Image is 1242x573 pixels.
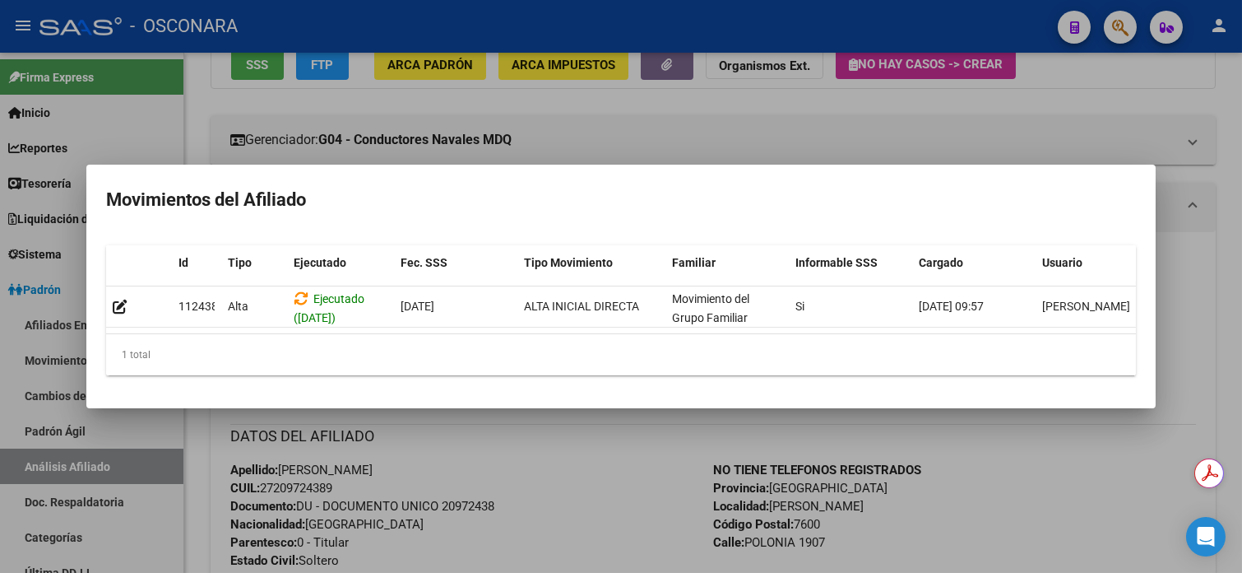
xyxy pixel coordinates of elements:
[401,256,447,269] span: Fec. SSS
[665,245,789,281] datatable-header-cell: Familiar
[394,245,517,281] datatable-header-cell: Fec. SSS
[294,256,346,269] span: Ejecutado
[294,292,364,324] span: Ejecutado ([DATE])
[672,256,716,269] span: Familiar
[524,300,639,313] span: ALTA INICIAL DIRECTA
[178,300,218,313] span: 112438
[1042,300,1130,313] span: [PERSON_NAME]
[795,256,878,269] span: Informable SSS
[1042,256,1082,269] span: Usuario
[524,256,613,269] span: Tipo Movimiento
[1186,517,1226,557] div: Open Intercom Messenger
[106,184,1136,216] h2: Movimientos del Afiliado
[228,300,248,313] span: Alta
[789,245,912,281] datatable-header-cell: Informable SSS
[672,292,749,324] span: Movimiento del Grupo Familiar
[912,245,1036,281] datatable-header-cell: Cargado
[919,256,963,269] span: Cargado
[106,334,1136,375] div: 1 total
[401,300,434,313] span: [DATE]
[287,245,394,281] datatable-header-cell: Ejecutado
[221,245,287,281] datatable-header-cell: Tipo
[795,300,804,313] span: Si
[228,256,252,269] span: Tipo
[172,245,221,281] datatable-header-cell: Id
[178,256,188,269] span: Id
[1036,245,1159,281] datatable-header-cell: Usuario
[919,300,984,313] span: [DATE] 09:57
[517,245,665,281] datatable-header-cell: Tipo Movimiento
